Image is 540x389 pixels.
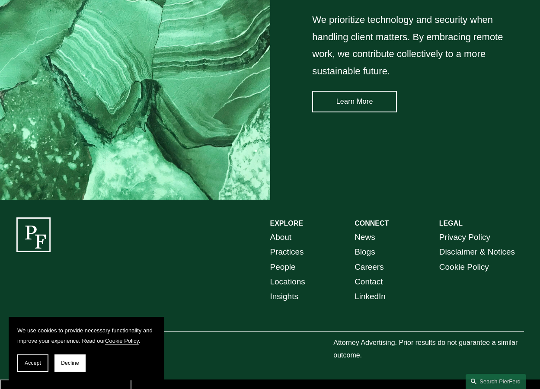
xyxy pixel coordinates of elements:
[355,245,375,259] a: Blogs
[439,260,489,274] a: Cookie Policy
[17,325,156,346] p: We use cookies to provide necessary functionality and improve your experience. Read our .
[355,230,375,245] a: News
[61,360,79,366] span: Decline
[439,230,490,245] a: Privacy Policy
[355,289,386,304] a: LinkedIn
[355,274,383,289] a: Contact
[270,230,292,245] a: About
[439,220,463,227] strong: LEGAL
[270,220,303,227] strong: EXPLORE
[312,11,524,80] p: We prioritize technology and security when handling client matters. By embracing remote work, we ...
[17,354,48,372] button: Accept
[355,220,389,227] strong: CONNECT
[466,374,526,389] a: Search this site
[355,260,384,274] a: Careers
[312,91,397,112] a: Learn More
[25,360,41,366] span: Accept
[105,338,139,344] a: Cookie Policy
[439,245,515,259] a: Disclaimer & Notices
[270,274,305,289] a: Locations
[333,337,524,362] p: Attorney Advertising. Prior results do not guarantee a similar outcome.
[54,354,86,372] button: Decline
[9,317,164,380] section: Cookie banner
[270,260,296,274] a: People
[270,245,304,259] a: Practices
[270,289,298,304] a: Insights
